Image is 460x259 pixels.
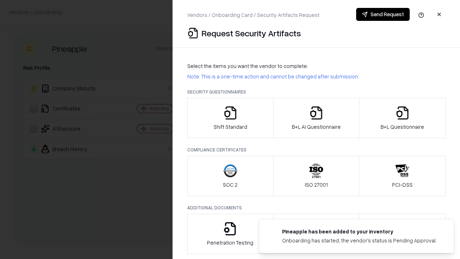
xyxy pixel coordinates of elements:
p: Shift Standard [213,123,247,131]
img: pineappleenergy.com [268,228,276,236]
button: ISO 27001 [273,156,360,196]
button: B+L AI Questionnaire [273,98,360,138]
button: Send Request [356,8,410,21]
button: Data Processing Agreement [359,214,446,254]
div: Onboarding has started, the vendor's status is Pending Approval. [282,237,437,244]
p: Penetration Testing [207,239,253,246]
p: B+L Questionnaire [381,123,424,131]
button: PCI-DSS [359,156,446,196]
p: Request Security Artifacts [202,27,301,39]
p: Note: This is a one-time action and cannot be changed after submission. [187,73,446,80]
p: PCI-DSS [392,181,413,188]
p: Vendors / Onboarding Card / Security Artifacts Request [187,11,319,19]
div: Pineapple has been added to your inventory [282,228,437,235]
button: Shift Standard [187,98,273,138]
p: Security Questionnaires [187,89,446,95]
p: Select the items you want the vendor to complete: [187,62,446,70]
button: Penetration Testing [187,214,273,254]
p: ISO 27001 [305,181,328,188]
p: Compliance Certificates [187,147,446,153]
button: SOC 2 [187,156,273,196]
p: Additional Documents [187,205,446,211]
p: B+L AI Questionnaire [292,123,341,131]
p: SOC 2 [223,181,238,188]
button: Privacy Policy [273,214,360,254]
button: B+L Questionnaire [359,98,446,138]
